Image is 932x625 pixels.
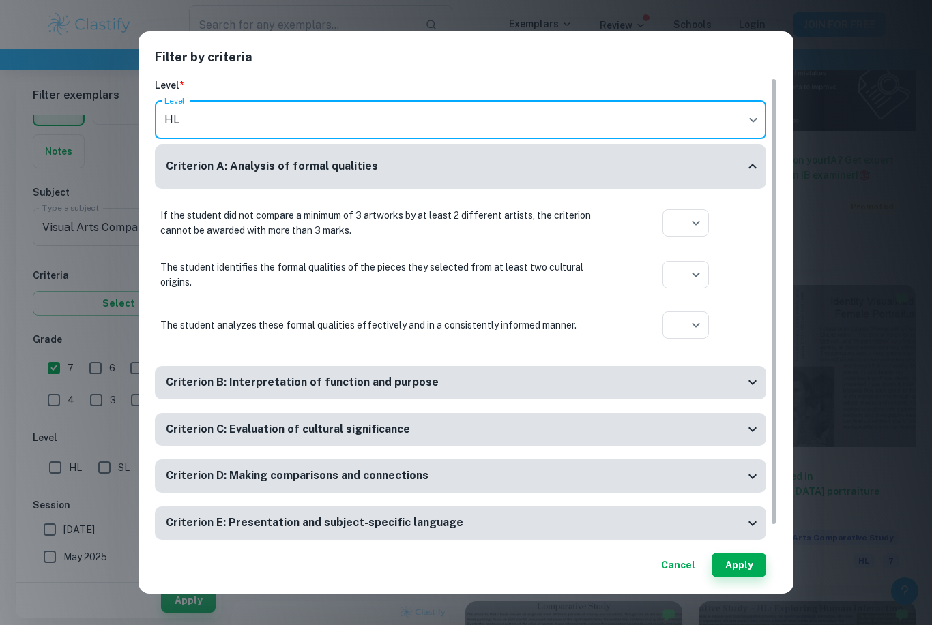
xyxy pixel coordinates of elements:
p: If the student did not compare a minimum of 3 artworks by at least 2 different artists, the crite... [160,208,611,238]
p: The student analyzes these formal qualities effectively and in a consistently informed manner. [160,318,611,333]
div: HL [155,101,766,139]
h2: Filter by criteria [155,48,777,78]
div: Criterion E: Presentation and subject-specific language [155,506,766,540]
button: Apply [712,553,766,577]
div: Criterion C: Evaluation of cultural significance [155,413,766,446]
h6: Criterion B: Interpretation of function and purpose [166,374,439,391]
label: Level [164,95,185,106]
h6: Level [155,78,766,93]
p: The student identifies the formal qualities of the pieces they selected from at least two cultura... [160,260,611,290]
h6: Criterion A: Analysis of formal qualities [166,158,378,175]
button: Cancel [656,553,701,577]
div: Criterion B: Interpretation of function and purpose [155,366,766,399]
div: Criterion D: Making comparisons and connections [155,459,766,493]
h6: Criterion C: Evaluation of cultural significance [166,421,410,438]
div: Criterion A: Analysis of formal qualities [155,144,766,189]
h6: Criterion E: Presentation and subject-specific language [166,515,463,532]
h6: Criterion D: Making comparisons and connections [166,468,428,485]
